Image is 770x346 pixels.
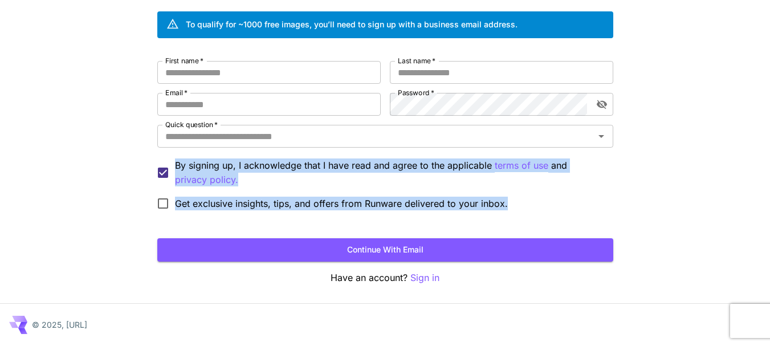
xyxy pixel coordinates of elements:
label: Last name [398,56,435,66]
p: terms of use [495,158,548,173]
label: Email [165,88,188,97]
label: Password [398,88,434,97]
label: Quick question [165,120,218,129]
button: By signing up, I acknowledge that I have read and agree to the applicable and privacy policy. [495,158,548,173]
div: To qualify for ~1000 free images, you’ll need to sign up with a business email address. [186,18,518,30]
p: Have an account? [157,271,613,285]
button: toggle password visibility [592,94,612,115]
p: privacy policy. [175,173,238,187]
button: Sign in [410,271,439,285]
p: © 2025, [URL] [32,319,87,331]
span: Get exclusive insights, tips, and offers from Runware delivered to your inbox. [175,197,508,210]
p: By signing up, I acknowledge that I have read and agree to the applicable and [175,158,604,187]
button: Continue with email [157,238,613,262]
label: First name [165,56,203,66]
button: By signing up, I acknowledge that I have read and agree to the applicable terms of use and [175,173,238,187]
button: Open [593,128,609,144]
